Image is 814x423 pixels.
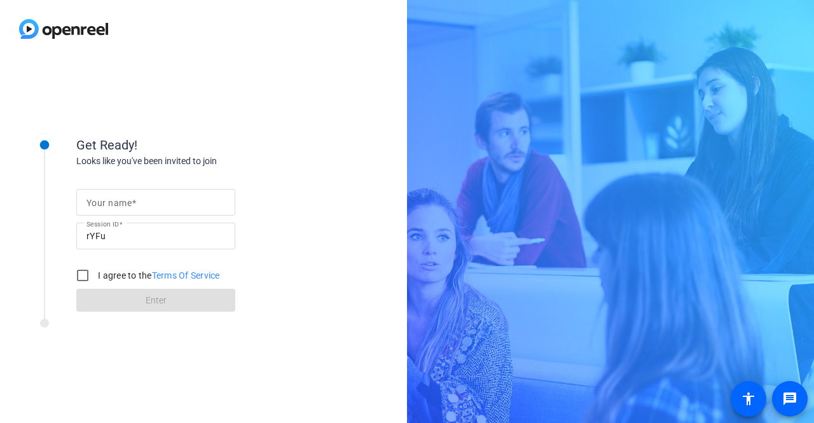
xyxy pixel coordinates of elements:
mat-label: Your name [86,198,132,208]
mat-icon: accessibility [741,391,756,406]
label: I agree to the [95,269,220,282]
div: Get Ready! [76,135,331,155]
mat-icon: message [782,391,797,406]
div: Looks like you've been invited to join [76,155,331,168]
a: Terms Of Service [152,270,220,281]
mat-label: Session ID [86,220,119,228]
